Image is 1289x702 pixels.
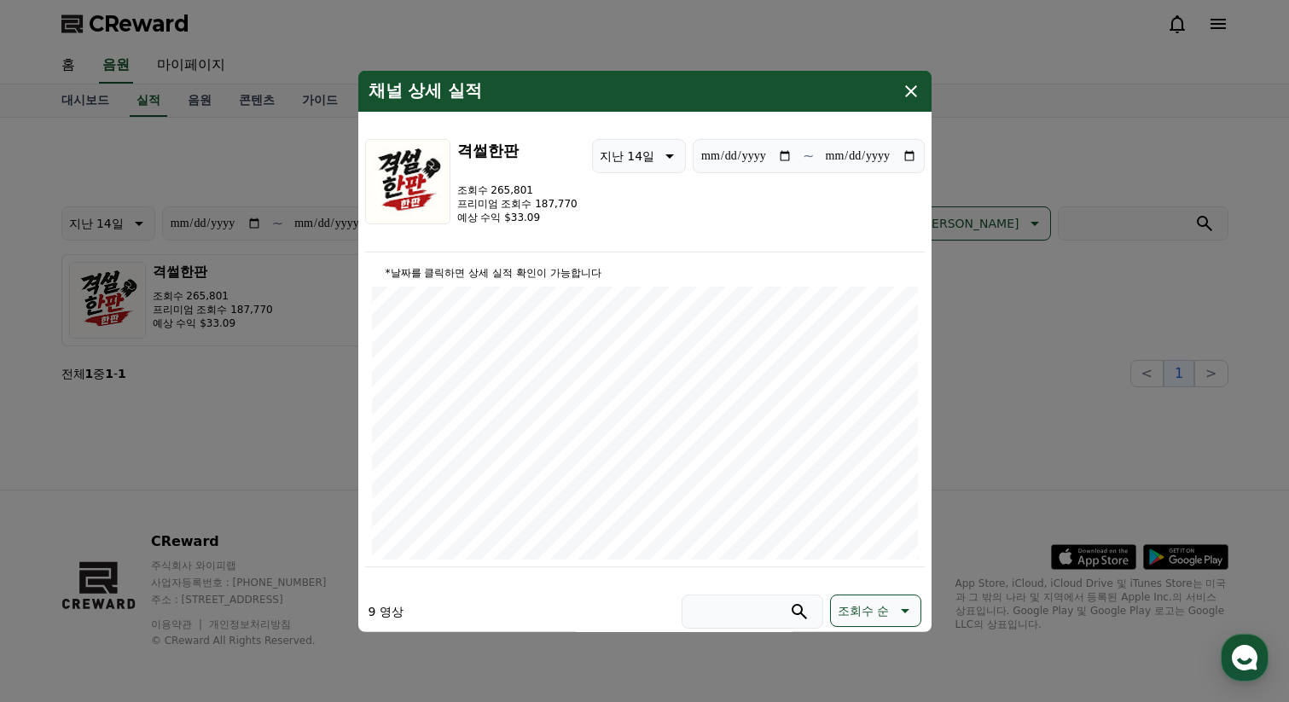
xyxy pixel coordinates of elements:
[600,143,654,167] p: 지난 14일
[365,138,450,223] img: 격썰한판
[592,138,686,172] button: 지난 14일
[457,196,578,210] p: 프리미엄 조회수 187,770
[220,541,328,583] a: 설정
[54,566,64,580] span: 홈
[156,567,177,581] span: 대화
[5,541,113,583] a: 홈
[264,566,284,580] span: 설정
[838,598,889,622] p: 조회수 순
[358,70,932,631] div: modal
[803,145,814,165] p: ~
[372,265,918,279] p: *날짜를 클릭하면 상세 실적 확인이 가능합니다
[113,541,220,583] a: 대화
[369,80,483,101] h4: 채널 상세 실적
[457,210,578,223] p: 예상 수익 $33.09
[369,602,404,619] p: 9 영상
[457,138,578,162] h3: 격썰한판
[830,594,920,626] button: 조회수 순
[457,183,578,196] p: 조회수 265,801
